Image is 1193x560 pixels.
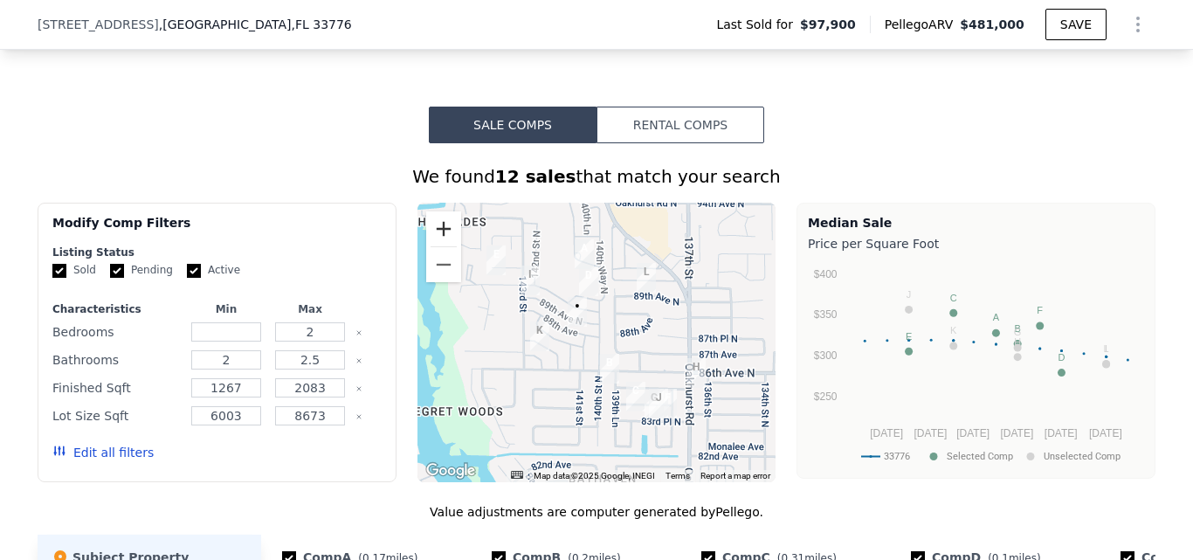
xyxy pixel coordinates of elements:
[355,413,362,420] button: Clear
[906,331,912,342] text: E
[1089,427,1122,439] text: [DATE]
[884,451,910,462] text: 33776
[38,16,159,33] span: [STREET_ADDRESS]
[355,357,362,364] button: Clear
[645,389,664,418] div: 13807 83rd Pl
[426,247,461,282] button: Zoom out
[568,297,587,327] div: 14052 89th Ave
[960,17,1024,31] span: $481,000
[700,471,770,480] a: Report a map error
[429,107,596,143] button: Sale Comps
[596,107,764,143] button: Rental Comps
[486,245,506,275] div: 14414 91st Ave
[800,16,856,33] span: $97,900
[649,389,668,418] div: 13783 83rd Pl
[530,321,549,351] div: 14250 86th Ter
[1045,427,1078,439] text: [DATE]
[495,166,576,187] strong: 12 sales
[187,264,201,278] input: Active
[626,382,645,411] div: 13890 84th Ter
[579,266,598,296] div: 14045 90th Pl
[159,16,352,33] span: , [GEOGRAPHIC_DATA]
[52,264,66,278] input: Sold
[1000,427,1033,439] text: [DATE]
[808,214,1144,232] div: Median Sale
[38,503,1155,521] div: Value adjustments are computer generated by Pellego .
[52,245,382,259] div: Listing Status
[1044,451,1121,462] text: Unselected Comp
[600,354,619,384] div: 8580 139th Ln
[422,460,479,482] a: Open this area in Google Maps (opens a new window)
[52,263,96,278] label: Sold
[1058,352,1065,363] text: D
[1037,305,1043,315] text: F
[1014,323,1020,334] text: B
[870,427,903,439] text: [DATE]
[355,329,362,336] button: Clear
[52,376,181,400] div: Finished Sqft
[808,232,1144,256] div: Price per Square Foot
[272,302,348,316] div: Max
[658,389,677,418] div: 8392 137th Ln
[814,308,838,321] text: $350
[907,289,912,300] text: J
[38,164,1155,189] div: We found that match your search
[291,17,351,31] span: , FL 33776
[665,471,690,480] a: Terms (opens in new tab)
[814,349,838,362] text: $300
[956,427,990,439] text: [DATE]
[422,460,479,482] img: Google
[52,348,181,372] div: Bathrooms
[914,427,948,439] text: [DATE]
[950,325,957,335] text: K
[52,302,181,316] div: Characteristics
[521,266,540,295] div: 14181 89th Ave
[1121,7,1155,42] button: Show Options
[52,214,382,245] div: Modify Comp Filters
[1104,343,1109,354] text: L
[808,256,1144,474] svg: A chart.
[716,16,800,33] span: Last Sold for
[52,404,181,428] div: Lot Size Sqft
[814,268,838,280] text: $400
[575,239,594,269] div: 9058 141st St
[511,471,523,479] button: Keyboard shortcuts
[1014,327,1022,337] text: G
[426,211,461,246] button: Zoom in
[188,302,265,316] div: Min
[1014,336,1021,347] text: H
[993,312,1000,322] text: A
[187,263,240,278] label: Active
[814,391,838,403] text: $250
[110,264,124,278] input: Pending
[52,444,154,461] button: Edit all filters
[534,471,655,480] span: Map data ©2025 Google, INEGI
[686,358,706,388] div: 8549 137th Ln
[950,293,957,303] text: C
[110,263,173,278] label: Pending
[355,385,362,392] button: Clear
[52,320,181,344] div: Bedrooms
[637,263,656,293] div: 13841 89th Ave
[1045,9,1107,40] button: SAVE
[947,451,1013,462] text: Selected Comp
[885,16,961,33] span: Pellego ARV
